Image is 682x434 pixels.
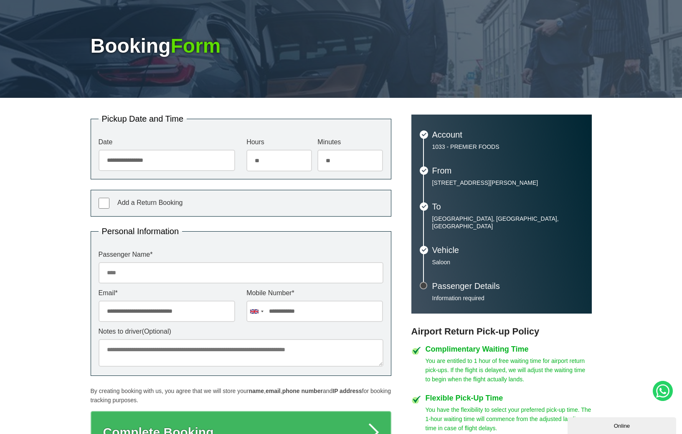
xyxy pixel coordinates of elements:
[426,405,592,433] p: You have the flexibility to select your preferred pick-up time. The 1-hour waiting time will comm...
[432,258,583,266] p: Saloon
[432,143,583,151] p: 1033 - PREMIER FOODS
[246,290,383,296] label: Mobile Number
[432,294,583,302] p: Information required
[332,388,362,394] strong: IP address
[248,388,264,394] strong: name
[142,328,171,335] span: (Optional)
[247,301,266,322] div: United Kingdom: +44
[432,130,583,139] h3: Account
[117,199,183,206] span: Add a Return Booking
[432,179,583,186] p: [STREET_ADDRESS][PERSON_NAME]
[426,394,592,402] h4: Flexible Pick-Up Time
[432,166,583,175] h3: From
[170,35,221,57] span: Form
[432,202,583,211] h3: To
[568,416,678,434] iframe: chat widget
[91,36,592,56] h1: Booking
[99,227,183,235] legend: Personal Information
[432,215,583,230] p: [GEOGRAPHIC_DATA], [GEOGRAPHIC_DATA], [GEOGRAPHIC_DATA]
[432,246,583,254] h3: Vehicle
[91,386,391,405] p: By creating booking with us, you agree that we will store your , , and for booking tracking purpo...
[99,115,187,123] legend: Pickup Date and Time
[99,328,383,335] label: Notes to driver
[99,251,383,258] label: Passenger Name
[426,345,592,353] h4: Complimentary Waiting Time
[99,198,109,209] input: Add a Return Booking
[246,139,312,146] label: Hours
[99,290,235,296] label: Email
[411,326,592,337] h3: Airport Return Pick-up Policy
[317,139,383,146] label: Minutes
[266,388,281,394] strong: email
[432,282,583,290] h3: Passenger Details
[282,388,323,394] strong: phone number
[426,356,592,384] p: You are entitled to 1 hour of free waiting time for airport return pick-ups. If the flight is del...
[99,139,235,146] label: Date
